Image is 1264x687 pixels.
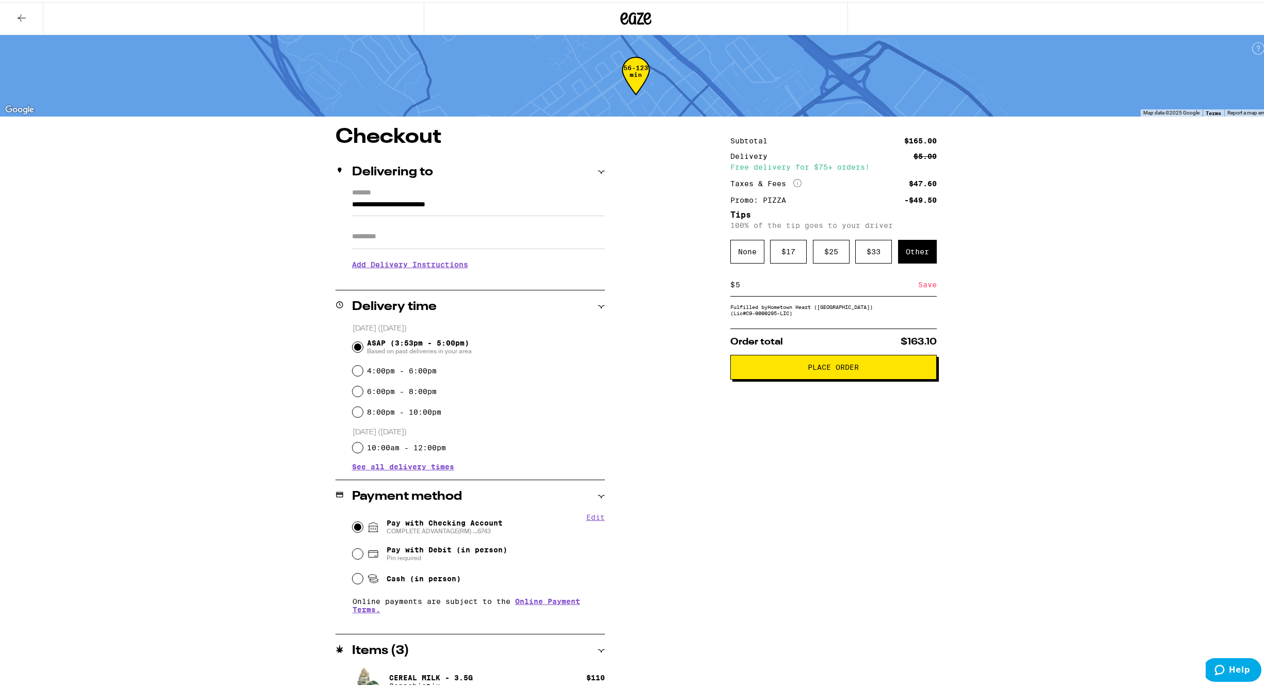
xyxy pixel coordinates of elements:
div: Free delivery for $75+ orders! [730,161,937,169]
p: [DATE] ([DATE]) [353,322,605,332]
h2: Delivering to [352,164,433,176]
span: COMPLETE ADVANTAGE(RM) ...6743 [387,525,503,533]
span: Pin required [387,552,507,560]
a: Open this area in Google Maps (opens a new window) [3,101,37,114]
span: Cash (in person) [387,572,461,581]
span: Pay with Checking Account [387,517,503,533]
span: $163.10 [901,335,937,345]
div: $165.00 [904,135,937,142]
div: Other [898,238,937,261]
div: 56-123 min [622,62,650,101]
input: 0 [735,278,918,287]
p: [DATE] ([DATE]) [353,426,605,435]
span: Based on past deliveries in your area [367,345,472,353]
div: Save [918,271,937,294]
button: Place Order [730,353,937,378]
h2: Payment method [352,488,462,501]
div: Promo: PIZZA [730,194,793,202]
h1: Checkout [335,125,605,145]
label: 8:00pm - 10:00pm [367,406,441,414]
h2: Delivery time [352,299,437,311]
iframe: Opens a widget where you can find more information [1206,656,1261,682]
a: Online Payment Terms. [353,595,580,612]
label: 10:00am - 12:00pm [367,441,446,450]
span: Pay with Debit (in person) [387,544,507,552]
button: Edit [586,511,605,519]
span: Order total [730,335,783,345]
span: ASAP (3:53pm - 5:00pm) [367,337,472,353]
div: Fulfilled by Hometown Heart ([GEOGRAPHIC_DATA]) (Lic# C9-0000295-LIC ) [730,302,937,314]
div: -$49.50 [904,194,937,202]
p: Online payments are subject to the [353,595,605,612]
div: $47.60 [909,178,937,185]
div: $ [730,271,735,294]
button: See all delivery times [352,461,454,468]
div: $ 17 [770,238,807,261]
span: Place Order [808,362,859,369]
div: Taxes & Fees [730,177,802,186]
h3: Add Delivery Instructions [352,251,605,274]
a: Terms [1206,108,1221,114]
div: Subtotal [730,135,775,142]
div: None [730,238,764,261]
p: We'll contact you at [PHONE_NUMBER] when we arrive [352,274,605,283]
p: Cereal Milk - 3.5g [389,672,473,680]
h5: Tips [730,209,937,217]
div: $ 33 [855,238,892,261]
p: 100% of the tip goes to your driver [730,219,937,227]
label: 6:00pm - 8:00pm [367,385,437,394]
div: Delivery [730,151,775,158]
span: Map data ©2025 Google [1143,108,1199,113]
h2: Items ( 3 ) [352,643,409,655]
div: $5.00 [914,151,937,158]
label: 4:00pm - 6:00pm [367,365,437,373]
img: Google [3,101,37,114]
div: $ 25 [813,238,850,261]
div: $ 110 [586,672,605,680]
